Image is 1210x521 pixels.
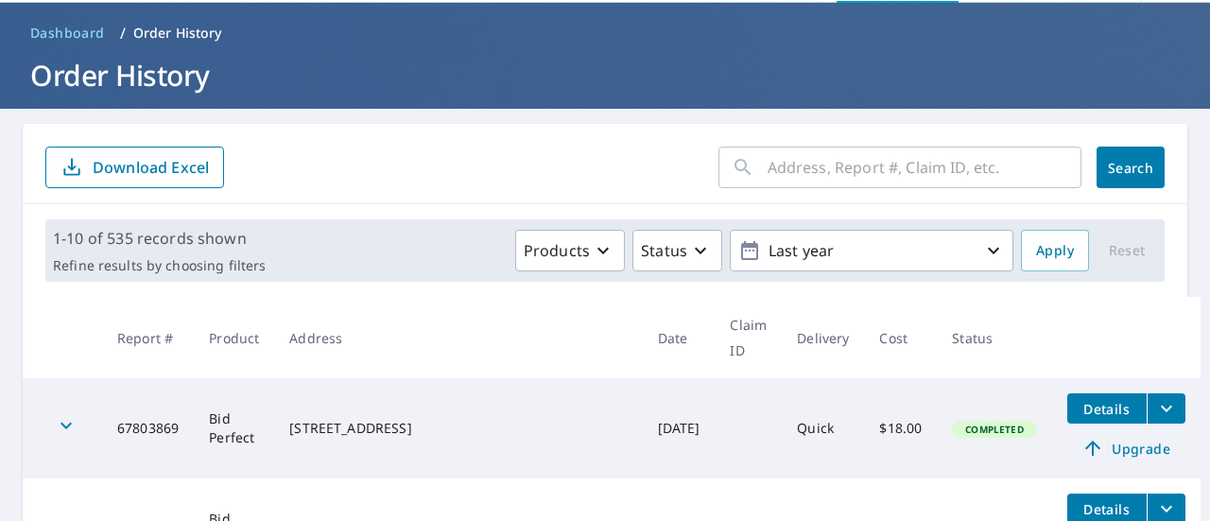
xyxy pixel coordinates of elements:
[937,297,1051,378] th: Status
[45,147,224,188] button: Download Excel
[643,297,716,378] th: Date
[53,257,266,274] p: Refine results by choosing filters
[23,56,1187,95] h1: Order History
[30,24,105,43] span: Dashboard
[274,297,642,378] th: Address
[768,141,1081,194] input: Address, Report #, Claim ID, etc.
[632,230,722,271] button: Status
[194,297,274,378] th: Product
[133,24,222,43] p: Order History
[643,378,716,478] td: [DATE]
[954,423,1034,436] span: Completed
[782,297,864,378] th: Delivery
[23,18,1187,48] nav: breadcrumb
[761,234,982,268] p: Last year
[715,297,782,378] th: Claim ID
[864,378,937,478] td: $18.00
[1021,230,1089,271] button: Apply
[524,239,590,262] p: Products
[1079,500,1135,518] span: Details
[864,297,937,378] th: Cost
[289,419,627,438] div: [STREET_ADDRESS]
[1097,147,1165,188] button: Search
[23,18,112,48] a: Dashboard
[120,22,126,44] li: /
[1079,437,1174,460] span: Upgrade
[782,378,864,478] td: Quick
[102,297,194,378] th: Report #
[102,378,194,478] td: 67803869
[53,227,266,250] p: 1-10 of 535 records shown
[1112,159,1149,177] span: Search
[194,378,274,478] td: Bid Perfect
[1147,393,1185,424] button: filesDropdownBtn-67803869
[93,157,209,178] p: Download Excel
[515,230,625,271] button: Products
[1067,393,1147,424] button: detailsBtn-67803869
[1067,433,1185,463] a: Upgrade
[730,230,1013,271] button: Last year
[1079,400,1135,418] span: Details
[641,239,687,262] p: Status
[1036,239,1074,263] span: Apply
